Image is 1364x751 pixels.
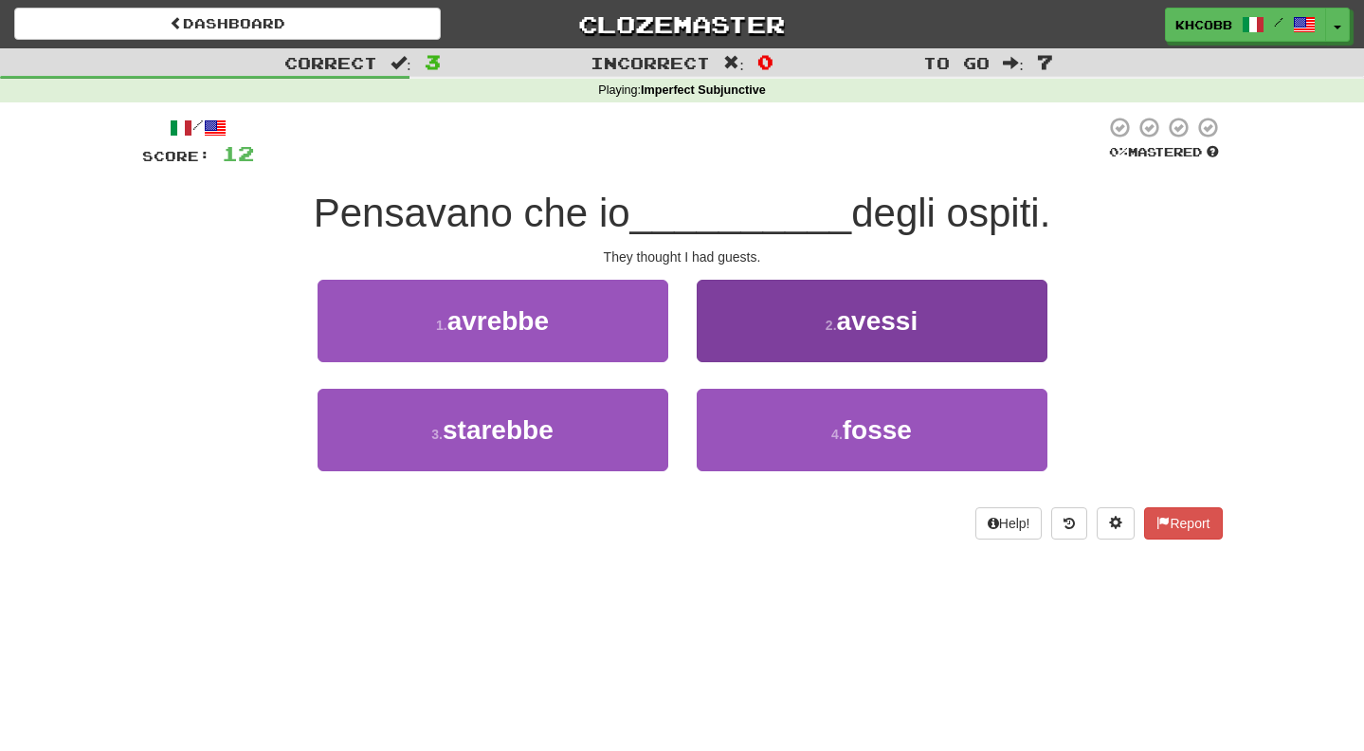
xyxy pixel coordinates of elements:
a: Clozemaster [469,8,896,41]
span: Correct [284,53,377,72]
div: Mastered [1105,144,1223,161]
span: Incorrect [591,53,710,72]
span: 12 [222,141,254,165]
button: 1.avrebbe [318,280,668,362]
strong: Imperfect Subjunctive [641,83,766,97]
span: fosse [843,415,912,445]
button: Round history (alt+y) [1051,507,1087,540]
span: / [1274,15,1283,28]
span: 3 [425,50,441,73]
span: : [1003,55,1024,71]
span: To go [923,53,990,72]
small: 3 . [431,427,443,442]
div: / [142,116,254,139]
a: KHCobb / [1165,8,1326,42]
span: avessi [837,306,918,336]
div: They thought I had guests. [142,247,1223,266]
button: 3.starebbe [318,389,668,471]
span: Score: [142,148,210,164]
small: 4 . [831,427,843,442]
span: : [391,55,411,71]
span: __________ [630,191,852,235]
span: degli ospiti. [851,191,1050,235]
span: KHCobb [1175,16,1232,33]
span: starebbe [443,415,554,445]
span: : [723,55,744,71]
button: Help! [975,507,1043,540]
span: avrebbe [447,306,549,336]
span: Pensavano che io [314,191,630,235]
a: Dashboard [14,8,441,40]
small: 2 . [826,318,837,333]
small: 1 . [436,318,447,333]
span: 0 % [1109,144,1128,159]
button: 2.avessi [697,280,1047,362]
button: 4.fosse [697,389,1047,471]
span: 0 [757,50,773,73]
button: Report [1144,507,1222,540]
span: 7 [1037,50,1053,73]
